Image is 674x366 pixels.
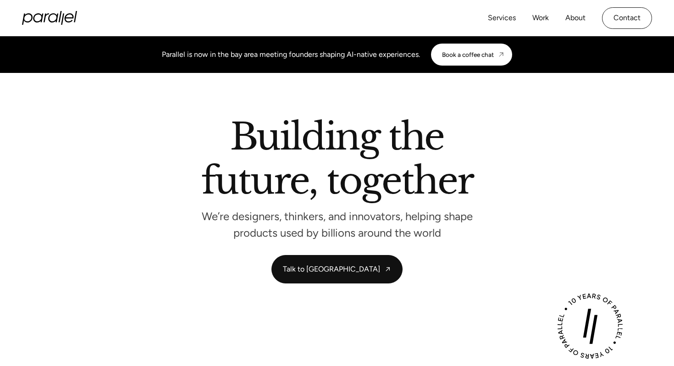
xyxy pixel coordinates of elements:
[162,49,420,60] div: Parallel is now in the bay area meeting founders shaping AI-native experiences.
[565,11,586,25] a: About
[201,119,473,203] h2: Building the future, together
[442,51,494,58] div: Book a coffee chat
[602,7,652,29] a: Contact
[497,51,505,58] img: CTA arrow image
[532,11,549,25] a: Work
[199,212,475,237] p: We’re designers, thinkers, and innovators, helping shape products used by billions around the world
[488,11,516,25] a: Services
[22,11,77,25] a: home
[431,44,512,66] a: Book a coffee chat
